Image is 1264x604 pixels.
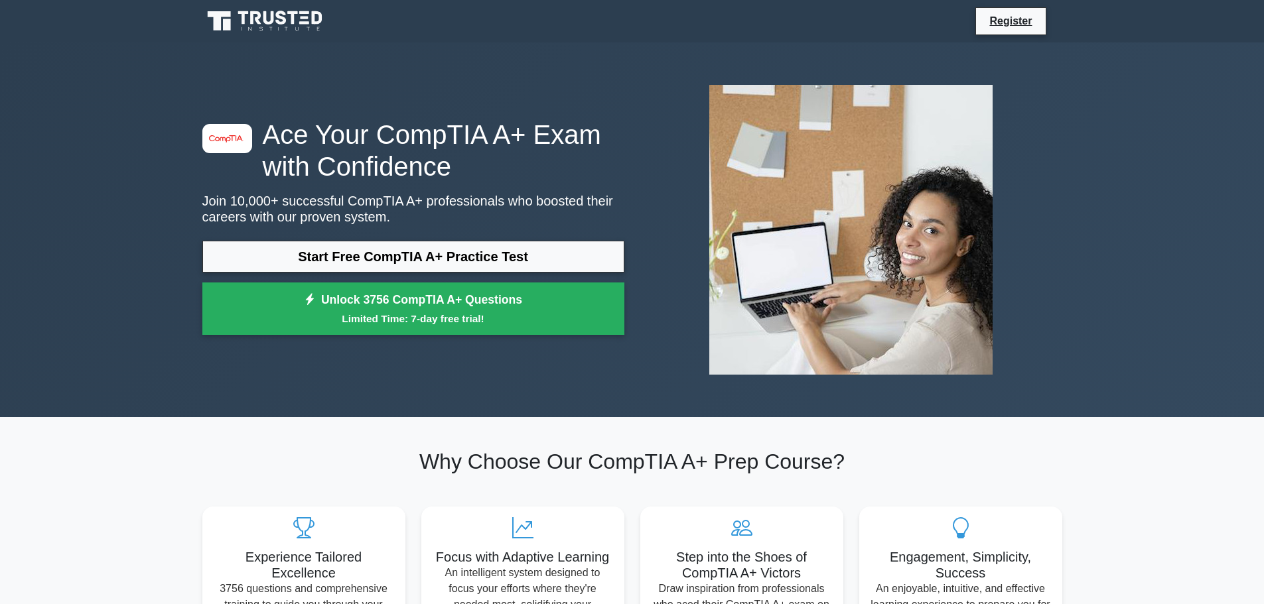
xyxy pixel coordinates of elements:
[202,449,1062,474] h2: Why Choose Our CompTIA A+ Prep Course?
[202,193,624,225] p: Join 10,000+ successful CompTIA A+ professionals who boosted their careers with our proven system.
[219,311,608,326] small: Limited Time: 7-day free trial!
[981,13,1040,29] a: Register
[432,549,614,565] h5: Focus with Adaptive Learning
[651,549,833,581] h5: Step into the Shoes of CompTIA A+ Victors
[870,549,1052,581] h5: Engagement, Simplicity, Success
[202,119,624,182] h1: Ace Your CompTIA A+ Exam with Confidence
[213,549,395,581] h5: Experience Tailored Excellence
[202,282,624,335] a: Unlock 3756 CompTIA A+ QuestionsLimited Time: 7-day free trial!
[202,241,624,272] a: Start Free CompTIA A+ Practice Test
